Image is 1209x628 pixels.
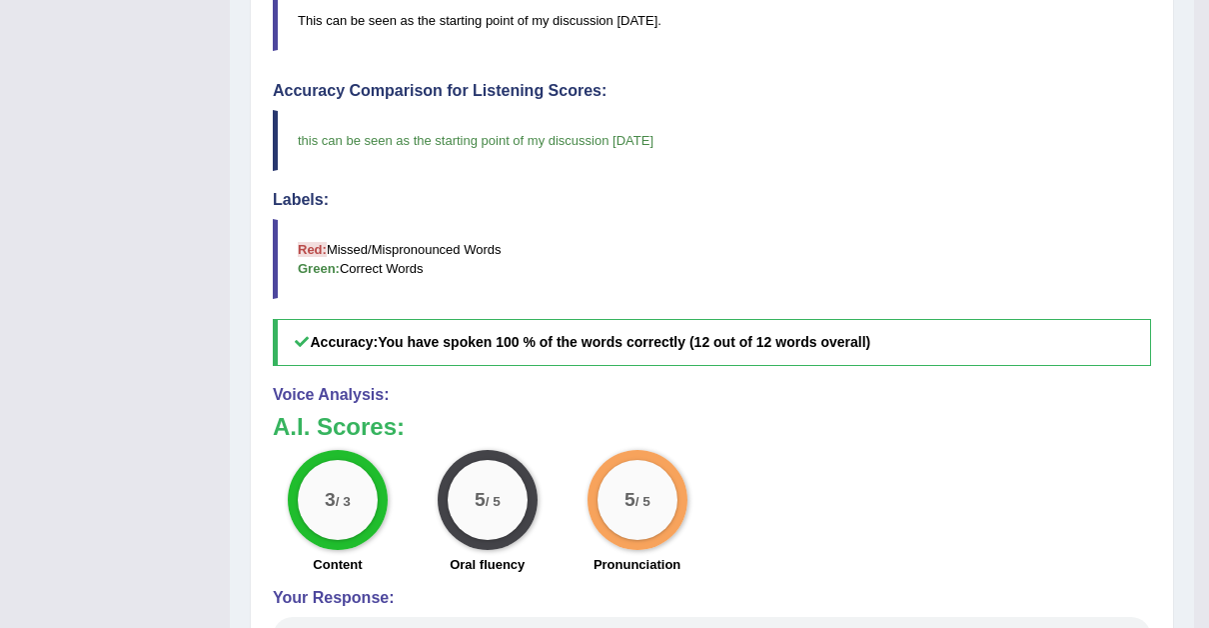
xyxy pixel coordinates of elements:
label: Oral fluency [450,555,525,574]
span: this can be seen as the starting point of my discussion [DATE] [298,133,653,148]
small: / 3 [336,495,351,510]
label: Pronunciation [594,555,680,574]
blockquote: Missed/Mispronounced Words Correct Words [273,219,1151,299]
h4: Labels: [273,191,1151,209]
big: 5 [624,489,635,511]
big: 3 [325,489,336,511]
small: / 5 [634,495,649,510]
b: Green: [298,261,340,276]
small: / 5 [486,495,501,510]
h4: Your Response: [273,589,1151,607]
label: Content [313,555,362,574]
h4: Accuracy Comparison for Listening Scores: [273,82,1151,100]
b: A.I. Scores: [273,413,405,440]
b: You have spoken 100 % of the words correctly (12 out of 12 words overall) [378,334,870,350]
b: Red: [298,242,327,257]
big: 5 [475,489,486,511]
h4: Voice Analysis: [273,386,1151,404]
h5: Accuracy: [273,319,1151,366]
